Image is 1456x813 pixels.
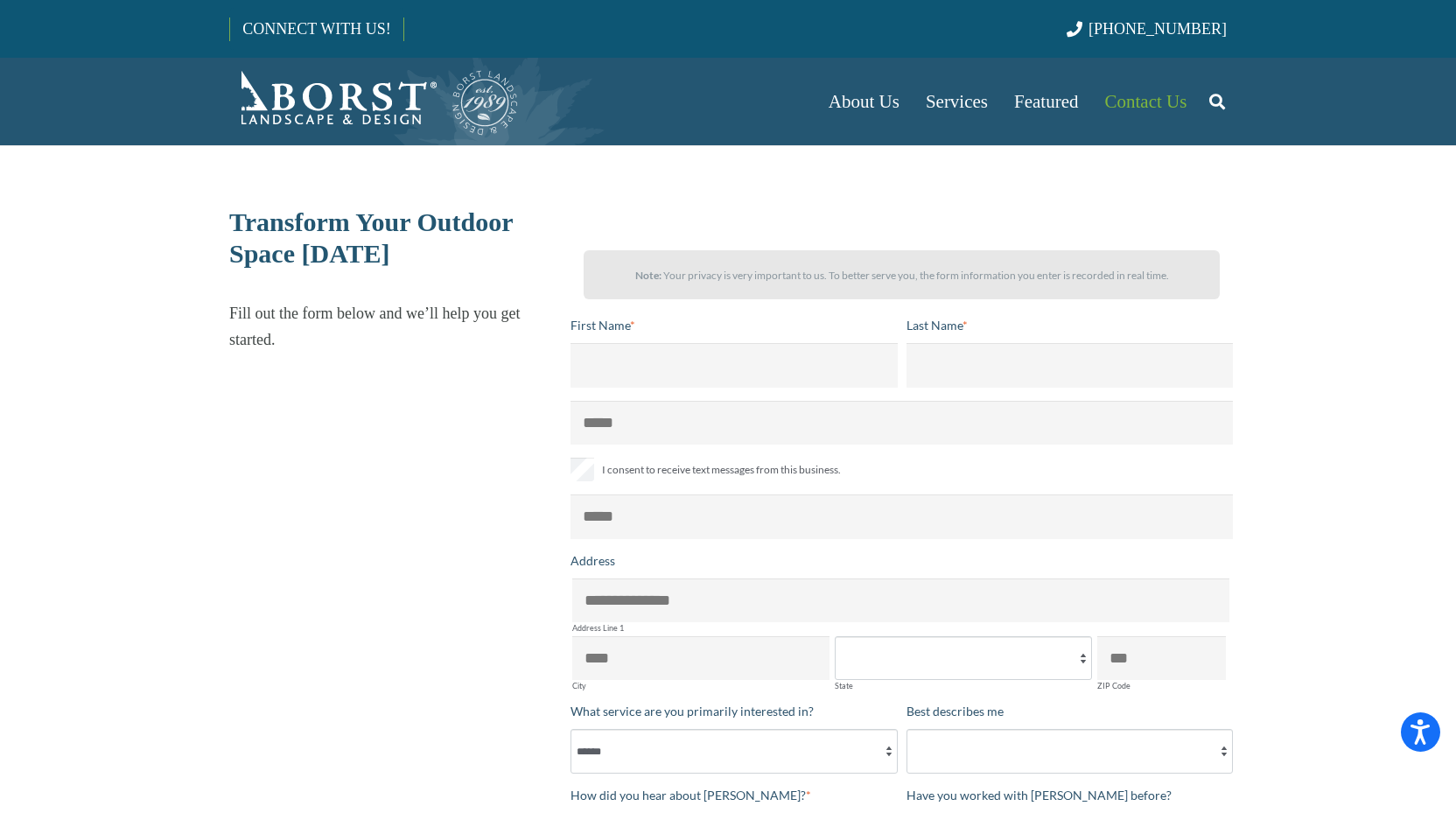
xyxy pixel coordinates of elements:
span: Last Name [906,318,962,333]
p: Fill out the form below and we’ll help you get started. [229,300,556,353]
span: Services [926,91,988,112]
span: Have you worked with [PERSON_NAME] before? [906,788,1172,802]
span: Featured [1014,91,1078,112]
span: First Name [570,318,630,333]
a: CONNECT WITH US! [230,8,402,50]
input: I consent to receive text messages from this business. [570,458,594,481]
span: Address [570,553,615,568]
span: What service are you primarily interested in? [570,704,814,718]
span: [PHONE_NUMBER] [1088,20,1227,38]
a: About Us [815,58,913,145]
a: Services [913,58,1001,145]
span: About Us [829,91,899,112]
a: Search [1200,80,1235,123]
select: What service are you primarily interested in? [570,729,898,773]
span: I consent to receive text messages from this business. [602,459,841,480]
a: Contact Us [1092,58,1200,145]
select: Best describes me [906,729,1234,773]
label: Address Line 1 [572,624,1229,632]
span: How did you hear about [PERSON_NAME]? [570,788,806,802]
span: Best describes me [906,704,1004,718]
p: Your privacy is very important to us. To better serve you, the form information you enter is reco... [599,263,1204,289]
label: City [572,682,829,690]
label: ZIP Code [1097,682,1226,690]
a: [PHONE_NUMBER] [1067,20,1227,38]
a: Borst-Logo [229,67,520,137]
input: First Name* [570,343,898,387]
strong: Note: [635,269,661,282]
input: Last Name* [906,343,1234,387]
span: Transform Your Outdoor Space [DATE] [229,207,513,268]
a: Featured [1001,58,1091,145]
label: State [835,682,1092,690]
span: Contact Us [1105,91,1187,112]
